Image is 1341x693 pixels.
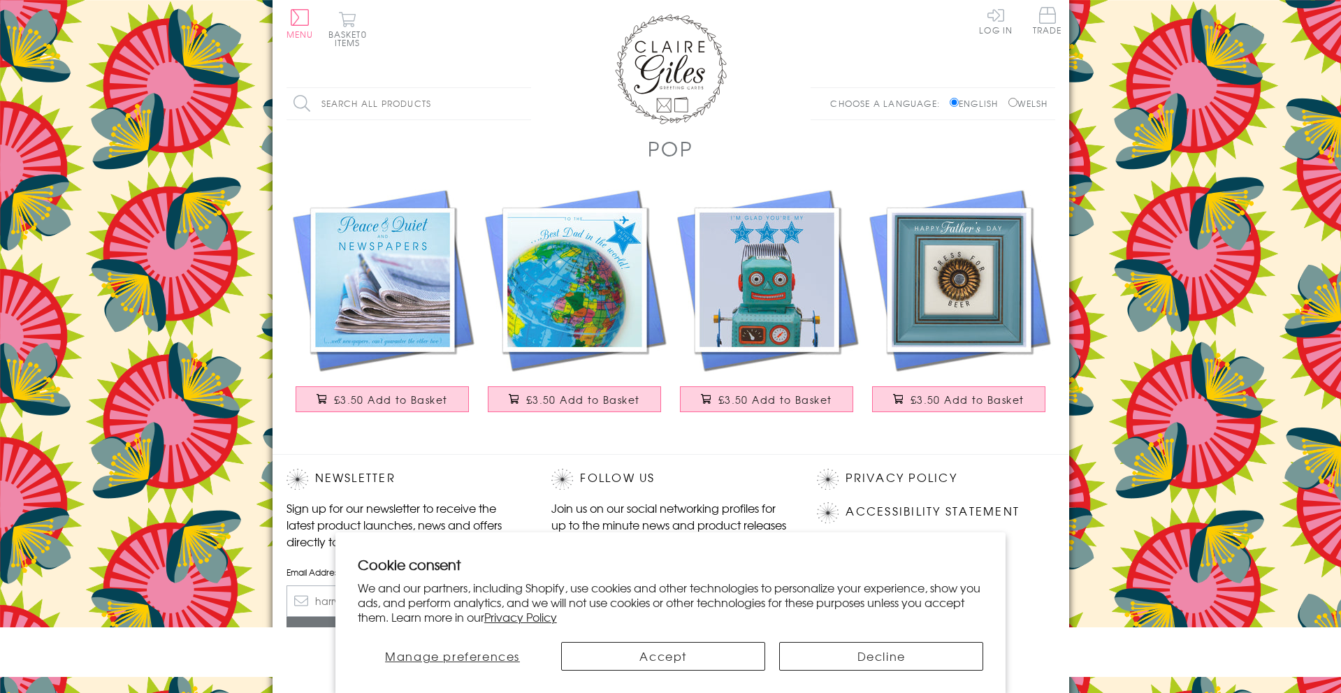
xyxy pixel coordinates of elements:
a: Father's Day Card, Newspapers, Peace and Quiet and Newspapers £3.50 Add to Basket [287,184,479,426]
a: Privacy Policy [484,608,557,625]
button: Accept [561,642,765,671]
img: Claire Giles Greetings Cards [615,14,727,124]
span: £3.50 Add to Basket [526,393,640,407]
img: Father's Day Card, Newspapers, Peace and Quiet and Newspapers [287,184,479,376]
button: Basket0 items [328,11,367,47]
input: Search all products [287,88,531,119]
a: Trade [1033,7,1062,37]
button: £3.50 Add to Basket [488,386,661,412]
span: £3.50 Add to Basket [334,393,448,407]
input: Search [517,88,531,119]
span: 0 items [335,28,367,49]
img: Father's Day Card, Happy Father's Day, Press for Beer [863,184,1055,376]
input: English [950,98,959,107]
h2: Cookie consent [358,555,984,574]
a: Father's Day Card, Globe, Best Dad in the World £3.50 Add to Basket [479,184,671,426]
label: Welsh [1008,97,1048,110]
label: Email Address [287,566,524,578]
h2: Newsletter [287,469,524,490]
span: Trade [1033,7,1062,34]
button: Decline [779,642,983,671]
span: £3.50 Add to Basket [911,393,1024,407]
button: £3.50 Add to Basket [296,386,469,412]
h2: Follow Us [551,469,789,490]
input: Welsh [1008,98,1017,107]
p: Join us on our social networking profiles for up to the minute news and product releases the mome... [551,499,789,550]
p: Choose a language: [830,97,947,110]
a: Privacy Policy [846,469,957,488]
button: Manage preferences [358,642,548,671]
span: £3.50 Add to Basket [718,393,832,407]
a: Log In [979,7,1013,34]
a: Father's Day Card, Happy Father's Day, Press for Beer £3.50 Add to Basket [863,184,1055,426]
button: £3.50 Add to Basket [680,386,853,412]
img: Father's Day Card, Globe, Best Dad in the World [479,184,671,376]
button: £3.50 Add to Basket [872,386,1045,412]
img: Father's Day Card, Robot, I'm Glad You're My Dad [671,184,863,376]
p: We and our partners, including Shopify, use cookies and other technologies to personalize your ex... [358,581,984,624]
span: Manage preferences [385,648,520,664]
button: Menu [287,9,314,38]
input: harry@hogwarts.edu [287,585,524,617]
span: Menu [287,28,314,41]
p: Sign up for our newsletter to receive the latest product launches, news and offers directly to yo... [287,499,524,550]
a: Father's Day Card, Robot, I'm Glad You're My Dad £3.50 Add to Basket [671,184,863,426]
a: Accessibility Statement [846,502,1020,521]
h1: POP [648,134,693,163]
input: Subscribe [287,617,524,648]
label: English [950,97,1005,110]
